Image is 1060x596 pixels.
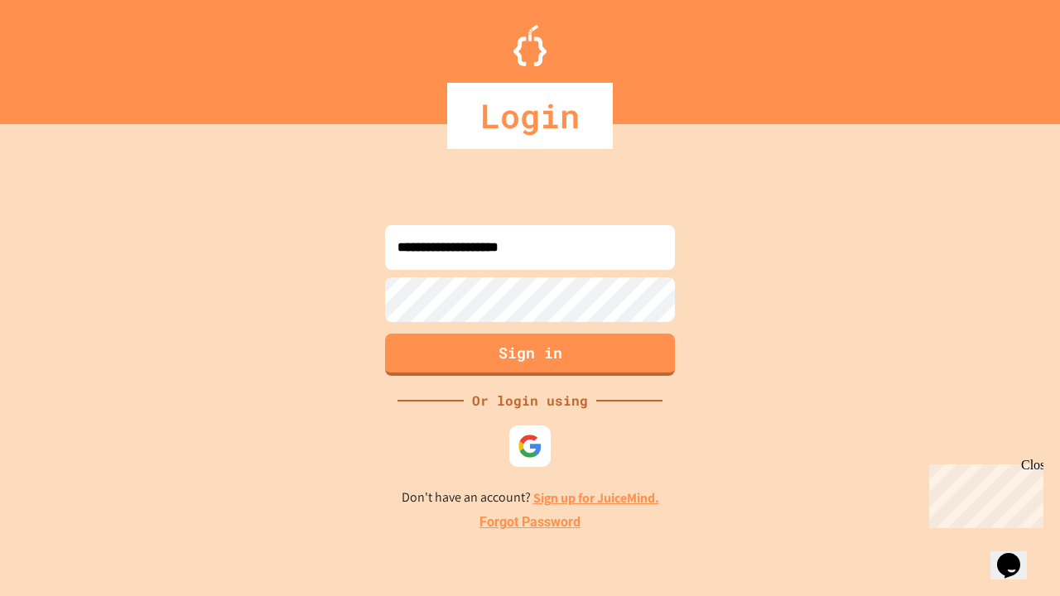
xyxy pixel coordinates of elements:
iframe: chat widget [923,458,1043,528]
a: Forgot Password [479,512,581,532]
div: Or login using [464,391,596,411]
p: Don't have an account? [402,488,659,508]
img: google-icon.svg [518,434,542,459]
div: Login [447,83,613,149]
iframe: chat widget [990,530,1043,579]
div: Chat with us now!Close [7,7,114,105]
a: Sign up for JuiceMind. [533,489,659,507]
button: Sign in [385,334,675,376]
img: Logo.svg [513,25,547,66]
